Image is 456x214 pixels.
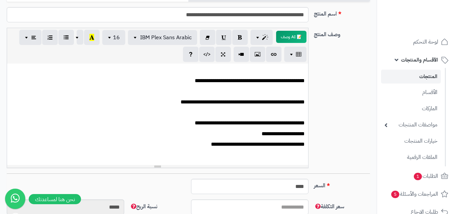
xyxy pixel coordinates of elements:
[401,55,438,65] span: الأقسام والمنتجات
[381,186,452,202] a: المراجعات والأسئلة5
[130,203,157,211] span: نسبة الربح
[381,101,441,116] a: الماركات
[413,171,438,181] span: الطلبات
[311,7,373,18] label: اسم المنتج
[311,179,373,190] label: السعر
[381,70,441,84] a: المنتجات
[381,85,441,100] a: الأقسام
[381,168,452,184] a: الطلبات1
[413,37,438,47] span: لوحة التحكم
[140,33,192,42] span: IBM Plex Sans Arabic
[311,28,373,39] label: وصف المنتج
[391,189,438,199] span: المراجعات والأسئلة
[128,30,197,45] button: IBM Plex Sans Arabic
[113,33,120,42] span: 16
[391,191,399,198] span: 5
[276,31,306,43] button: 📝 AI وصف
[381,34,452,50] a: لوحة التحكم
[102,30,125,45] button: 16
[381,134,441,148] a: خيارات المنتجات
[414,173,422,180] span: 1
[314,203,344,211] span: سعر التكلفة
[381,118,441,132] a: مواصفات المنتجات
[381,150,441,165] a: الملفات الرقمية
